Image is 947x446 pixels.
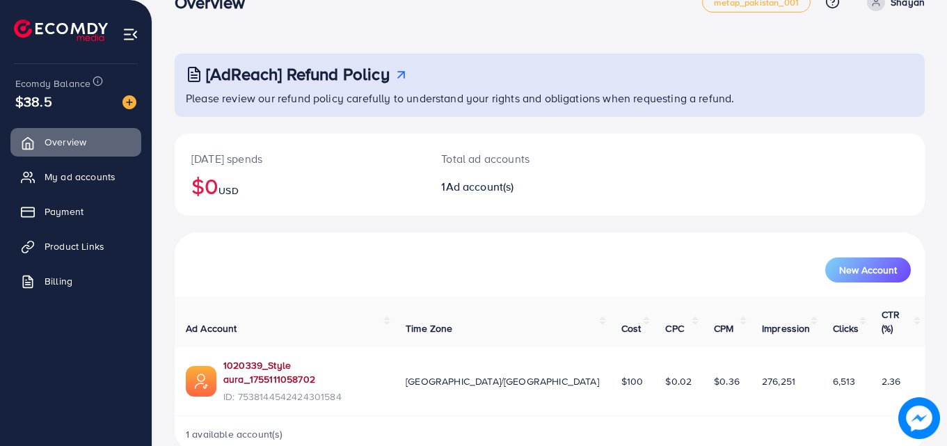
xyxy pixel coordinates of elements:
[714,321,733,335] span: CPM
[621,374,644,388] span: $100
[665,374,692,388] span: $0.02
[10,198,141,225] a: Payment
[825,257,911,282] button: New Account
[882,308,900,335] span: CTR (%)
[10,267,141,295] a: Billing
[45,135,86,149] span: Overview
[446,179,514,194] span: Ad account(s)
[218,184,238,198] span: USD
[10,128,141,156] a: Overview
[441,180,596,193] h2: 1
[10,232,141,260] a: Product Links
[186,366,216,397] img: ic-ads-acc.e4c84228.svg
[10,163,141,191] a: My ad accounts
[186,427,283,441] span: 1 available account(s)
[223,358,383,387] a: 1020339_Style aura_1755111058702
[406,321,452,335] span: Time Zone
[45,239,104,253] span: Product Links
[186,90,916,106] p: Please review our refund policy carefully to understand your rights and obligations when requesti...
[45,170,116,184] span: My ad accounts
[833,374,856,388] span: 6,513
[14,19,108,41] img: logo
[15,91,52,111] span: $38.5
[621,321,642,335] span: Cost
[45,274,72,288] span: Billing
[191,150,408,167] p: [DATE] spends
[882,374,901,388] span: 2.36
[45,205,83,218] span: Payment
[441,150,596,167] p: Total ad accounts
[406,374,599,388] span: [GEOGRAPHIC_DATA]/[GEOGRAPHIC_DATA]
[714,374,740,388] span: $0.36
[898,397,940,439] img: image
[839,265,897,275] span: New Account
[186,321,237,335] span: Ad Account
[15,77,90,90] span: Ecomdy Balance
[206,64,390,84] h3: [AdReach] Refund Policy
[762,374,795,388] span: 276,251
[665,321,683,335] span: CPC
[223,390,383,404] span: ID: 7538144542424301584
[833,321,859,335] span: Clicks
[762,321,811,335] span: Impression
[191,173,408,199] h2: $0
[122,95,136,109] img: image
[122,26,138,42] img: menu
